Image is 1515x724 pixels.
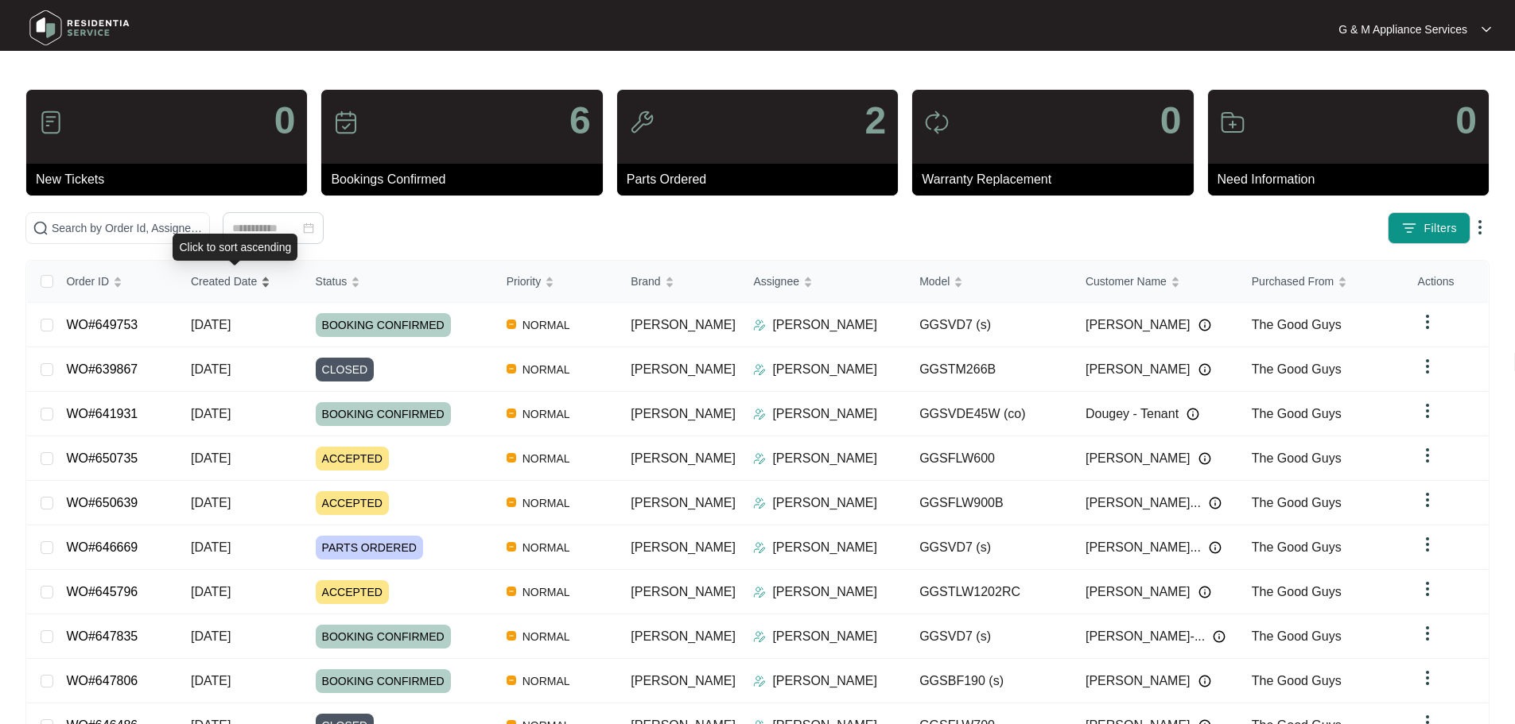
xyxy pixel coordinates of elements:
span: ACCEPTED [316,580,389,604]
td: GGSFLW600 [907,436,1073,481]
a: WO#646669 [66,540,138,554]
img: Assigner Icon [753,630,766,643]
th: Customer Name [1073,261,1239,303]
a: WO#647806 [66,674,138,687]
th: Purchased From [1239,261,1405,303]
th: Brand [618,261,740,303]
span: [PERSON_NAME] [631,451,736,465]
span: [DATE] [191,674,231,687]
span: [PERSON_NAME] [631,362,736,376]
span: [DATE] [191,451,231,465]
span: Order ID [66,273,109,290]
img: dropdown arrow [1418,401,1437,420]
span: The Good Guys [1252,362,1342,376]
a: WO#650735 [66,451,138,465]
img: icon [629,110,655,135]
span: Status [316,273,348,290]
img: search-icon [33,220,49,236]
img: Vercel Logo [507,542,516,552]
span: BOOKING CONFIRMED [316,402,451,426]
span: [DATE] [191,496,231,509]
span: Created Date [191,273,257,290]
img: Assigner Icon [753,586,766,598]
span: BOOKING CONFIRMED [316,625,451,649]
th: Priority [494,261,619,303]
span: The Good Guys [1252,451,1342,465]
p: New Tickets [36,170,307,189]
p: [PERSON_NAME] [772,449,877,468]
input: Search by Order Id, Assignee Name, Customer Name, Brand and Model [52,219,203,237]
span: The Good Guys [1252,629,1342,643]
img: Vercel Logo [507,408,516,418]
span: [DATE] [191,540,231,554]
p: 6 [569,102,591,140]
th: Status [303,261,494,303]
img: Info icon [1198,363,1211,376]
span: ACCEPTED [316,447,389,470]
p: Parts Ordered [627,170,898,189]
img: Info icon [1198,586,1211,598]
img: filter icon [1401,220,1417,236]
span: Customer Name [1086,273,1167,290]
span: [PERSON_NAME] [631,540,736,554]
td: GGSTM266B [907,347,1073,392]
div: Click to sort ascending [173,234,297,261]
span: NORMAL [516,494,577,513]
span: NORMAL [516,316,577,335]
img: Vercel Logo [507,587,516,596]
span: [PERSON_NAME] [1086,449,1191,468]
span: NORMAL [516,627,577,646]
p: [PERSON_NAME] [772,583,877,602]
span: The Good Guys [1252,407,1342,420]
img: Vercel Logo [507,498,516,507]
span: The Good Guys [1252,585,1342,598]
p: [PERSON_NAME] [772,538,877,557]
p: [PERSON_NAME] [772,360,877,379]
span: NORMAL [516,449,577,468]
span: [PERSON_NAME]... [1086,538,1201,557]
p: Bookings Confirmed [331,170,602,189]
span: [DATE] [191,318,231,331]
img: residentia service logo [24,4,135,52]
p: [PERSON_NAME] [772,494,877,513]
img: Assigner Icon [753,675,766,687]
span: NORMAL [516,538,577,557]
td: GGSFLW900B [907,481,1073,525]
img: Info icon [1209,541,1222,554]
a: WO#641931 [66,407,138,420]
th: Model [907,261,1073,303]
td: GGSVD7 (s) [907,525,1073,570]
img: Assigner Icon [753,319,766,331]
span: [PERSON_NAME]-... [1086,627,1205,646]
td: GGSVDE45W (co) [907,392,1073,436]
span: [PERSON_NAME] [631,629,736,643]
img: dropdown arrow [1418,312,1437,331]
span: [DATE] [191,585,231,598]
span: [PERSON_NAME] [631,318,736,331]
span: Priority [507,273,542,290]
td: GGSBF190 (s) [907,659,1073,703]
img: Vercel Logo [507,676,516,685]
span: [PERSON_NAME] [631,496,736,509]
span: Assignee [753,273,799,290]
span: NORMAL [516,405,577,424]
p: G & M Appliance Services [1338,21,1467,37]
img: dropdown arrow [1482,25,1491,33]
img: Vercel Logo [507,319,516,329]
span: [DATE] [191,362,231,376]
img: Assigner Icon [753,497,766,509]
img: Assigner Icon [753,363,766,376]
span: The Good Guys [1252,318,1342,331]
img: Vercel Logo [507,453,516,463]
p: 0 [274,102,296,140]
a: WO#650639 [66,496,138,509]
span: The Good Guys [1252,540,1342,554]
span: [PERSON_NAME] [1086,672,1191,691]
img: dropdown arrow [1418,579,1437,598]
img: dropdown arrow [1418,357,1437,376]
a: WO#645796 [66,585,138,598]
img: icon [38,110,64,135]
p: Need Information [1218,170,1489,189]
p: [PERSON_NAME] [772,627,877,646]
span: BOOKING CONFIRMED [316,669,451,693]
